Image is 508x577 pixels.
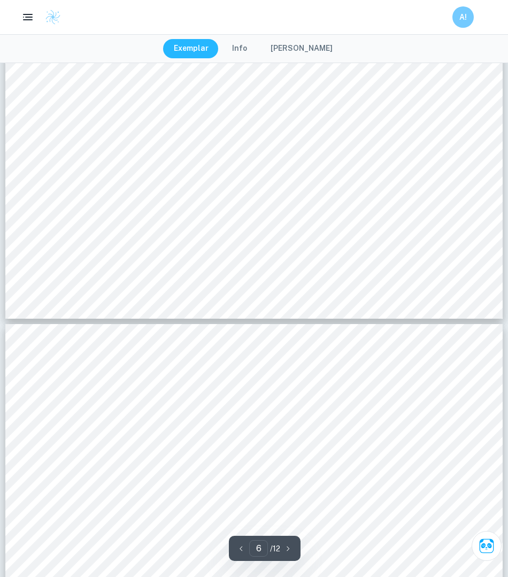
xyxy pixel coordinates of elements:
img: Clastify logo [45,9,61,25]
button: Ask Clai [472,531,502,561]
button: Info [221,39,258,58]
button: A! [452,6,474,28]
button: Exemplar [163,39,219,58]
button: [PERSON_NAME] [260,39,343,58]
p: / 12 [270,543,280,555]
h6: A! [457,11,469,23]
a: Clastify logo [39,9,61,25]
